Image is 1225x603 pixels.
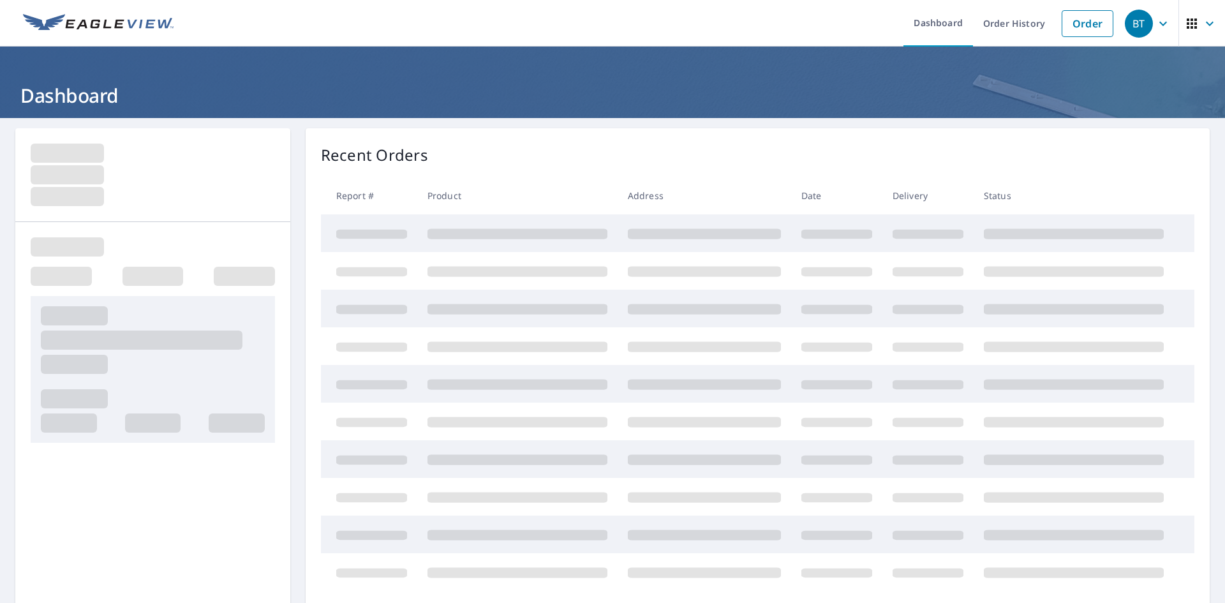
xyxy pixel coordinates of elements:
img: EV Logo [23,14,174,33]
p: Recent Orders [321,144,428,167]
th: Address [618,177,791,214]
th: Product [417,177,618,214]
a: Order [1062,10,1113,37]
div: BT [1125,10,1153,38]
h1: Dashboard [15,82,1210,108]
th: Delivery [882,177,974,214]
th: Date [791,177,882,214]
th: Status [974,177,1174,214]
th: Report # [321,177,417,214]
